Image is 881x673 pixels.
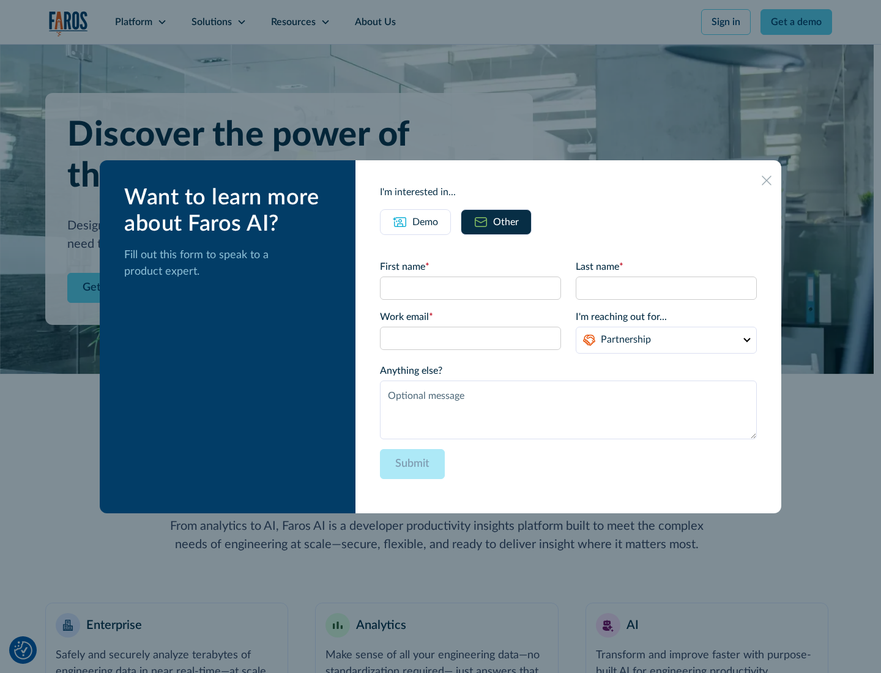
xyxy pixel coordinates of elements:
[380,363,757,378] label: Anything else?
[493,215,519,229] div: Other
[380,259,757,489] form: Email Form
[380,449,445,479] input: Submit
[412,215,438,229] div: Demo
[124,185,336,237] div: Want to learn more about Faros AI?
[380,185,757,199] div: I'm interested in...
[380,310,561,324] label: Work email
[124,247,336,280] p: Fill out this form to speak to a product expert.
[576,310,757,324] label: I'm reaching out for...
[380,259,561,274] label: First name
[576,259,757,274] label: Last name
